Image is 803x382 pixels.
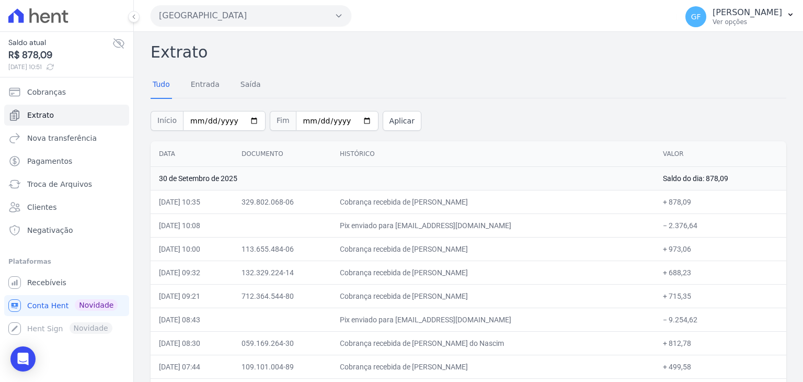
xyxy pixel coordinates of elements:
[151,72,172,99] a: Tudo
[383,111,421,131] button: Aplicar
[27,87,66,97] span: Cobranças
[10,346,36,372] div: Open Intercom Messenger
[331,261,655,284] td: Cobrança recebida de [PERSON_NAME]
[655,190,786,214] td: + 878,09
[27,277,66,288] span: Recebíveis
[655,355,786,378] td: + 499,58
[331,355,655,378] td: Cobrança recebida de [PERSON_NAME]
[691,13,701,20] span: GF
[4,105,129,126] a: Extrato
[27,202,56,212] span: Clientes
[331,308,655,331] td: Pix enviado para [EMAIL_ADDRESS][DOMAIN_NAME]
[655,141,786,167] th: Valor
[151,214,233,237] td: [DATE] 10:08
[151,5,351,26] button: [GEOGRAPHIC_DATA]
[151,237,233,261] td: [DATE] 10:00
[151,308,233,331] td: [DATE] 08:43
[655,261,786,284] td: + 688,23
[655,237,786,261] td: + 973,06
[233,190,331,214] td: 329.802.068-06
[270,111,296,131] span: Fim
[233,331,331,355] td: 059.169.264-30
[233,355,331,378] td: 109.101.004-89
[331,284,655,308] td: Cobrança recebida de [PERSON_NAME]
[27,225,73,235] span: Negativação
[4,128,129,149] a: Nova transferência
[233,284,331,308] td: 712.364.544-80
[75,299,118,311] span: Novidade
[151,166,655,190] td: 30 de Setembro de 2025
[4,82,129,103] a: Cobranças
[331,237,655,261] td: Cobrança recebida de [PERSON_NAME]
[233,141,331,167] th: Documento
[677,2,803,31] button: GF [PERSON_NAME] Ver opções
[189,72,222,99] a: Entrada
[8,37,112,48] span: Saldo atual
[151,261,233,284] td: [DATE] 09:32
[151,284,233,308] td: [DATE] 09:21
[655,166,786,190] td: Saldo do dia: 878,09
[4,272,129,293] a: Recebíveis
[27,156,72,166] span: Pagamentos
[151,190,233,214] td: [DATE] 10:35
[713,7,782,18] p: [PERSON_NAME]
[655,331,786,355] td: + 812,78
[655,284,786,308] td: + 715,35
[4,174,129,195] a: Troca de Arquivos
[151,40,786,64] h2: Extrato
[4,295,129,316] a: Conta Hent Novidade
[151,111,183,131] span: Início
[233,237,331,261] td: 113.655.484-06
[8,48,112,62] span: R$ 878,09
[331,331,655,355] td: Cobrança recebida de [PERSON_NAME] do Nascim
[151,355,233,378] td: [DATE] 07:44
[8,62,112,72] span: [DATE] 10:51
[151,331,233,355] td: [DATE] 08:30
[655,308,786,331] td: − 9.254,62
[27,179,92,189] span: Troca de Arquivos
[233,261,331,284] td: 132.329.224-14
[4,220,129,241] a: Negativação
[27,133,97,143] span: Nova transferência
[8,82,125,339] nav: Sidebar
[331,141,655,167] th: Histórico
[238,72,263,99] a: Saída
[27,110,54,120] span: Extrato
[331,214,655,237] td: Pix enviado para [EMAIL_ADDRESS][DOMAIN_NAME]
[27,300,68,311] span: Conta Hent
[655,214,786,237] td: − 2.376,64
[151,141,233,167] th: Data
[4,151,129,172] a: Pagamentos
[713,18,782,26] p: Ver opções
[331,190,655,214] td: Cobrança recebida de [PERSON_NAME]
[8,255,125,268] div: Plataformas
[4,197,129,218] a: Clientes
